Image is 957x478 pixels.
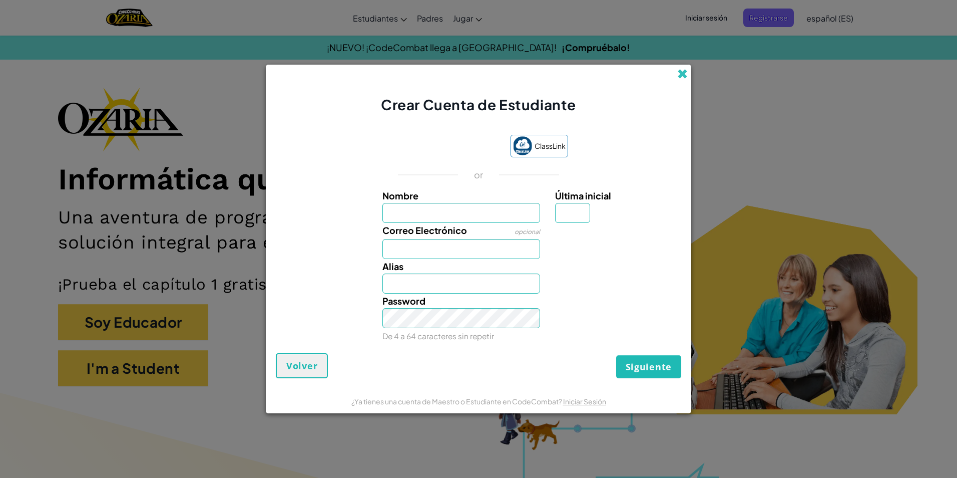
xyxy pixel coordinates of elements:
[351,397,563,406] span: ¿Ya tienes una cuenta de Maestro o Estudiante en CodeCombat?
[474,169,484,181] p: or
[382,331,494,341] small: De 4 a 64 caracteres sin repetir
[535,139,566,153] span: ClassLink
[626,361,672,373] span: Siguiente
[382,190,418,201] span: Nombre
[616,355,681,378] button: Siguiente
[382,295,425,307] span: Password
[515,228,540,235] span: opcional
[381,96,576,113] span: Crear Cuenta de Estudiante
[513,136,532,155] img: classlink-logo-small.png
[384,136,506,158] iframe: Botón Iniciar sesión con Google
[382,224,467,236] span: Correo Electrónico
[286,360,317,372] span: Volver
[563,397,606,406] a: Iniciar Sesión
[276,353,328,378] button: Volver
[555,190,611,201] span: Última inicial
[382,261,403,272] span: Alias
